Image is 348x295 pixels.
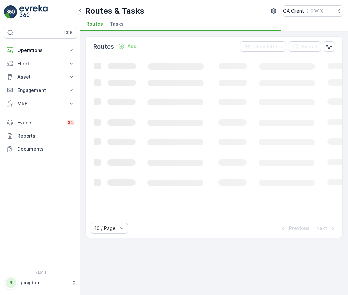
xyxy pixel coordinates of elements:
button: MRF [4,97,77,110]
button: PPpingdom [4,276,77,290]
img: logo_light-DOdMpM7g.png [19,5,48,19]
p: Reports [17,133,75,139]
button: Next [316,224,337,232]
button: Clear Filters [240,41,286,52]
p: Clear Filters [253,43,282,50]
span: v 1.51.1 [4,270,77,274]
p: ( +03:00 ) [307,8,323,14]
p: MRF [17,100,64,107]
button: Engagement [4,84,77,97]
button: QA Client(+03:00) [283,5,343,17]
div: PP [6,277,16,288]
a: Reports [4,129,77,143]
button: Add [115,42,139,50]
p: Operations [17,47,64,54]
span: Tasks [110,21,124,27]
p: Routes [93,42,114,51]
p: Documents [17,146,75,152]
p: Previous [289,225,310,232]
button: Export [289,41,321,52]
p: ⌘B [66,30,73,35]
button: Asset [4,70,77,84]
p: Fleet [17,60,64,67]
p: pingdom [21,279,68,286]
p: Add [127,43,137,49]
img: logo [4,5,17,19]
p: Events [17,119,62,126]
p: QA Client [283,8,304,14]
p: Export [302,43,317,50]
button: Fleet [4,57,77,70]
a: Documents [4,143,77,156]
a: Events34 [4,116,77,129]
p: Asset [17,74,64,80]
p: 34 [68,120,73,125]
p: Next [316,225,327,232]
p: Engagement [17,87,64,94]
p: Routes & Tasks [85,6,144,16]
button: Previous [279,224,310,232]
span: Routes [87,21,103,27]
button: Operations [4,44,77,57]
